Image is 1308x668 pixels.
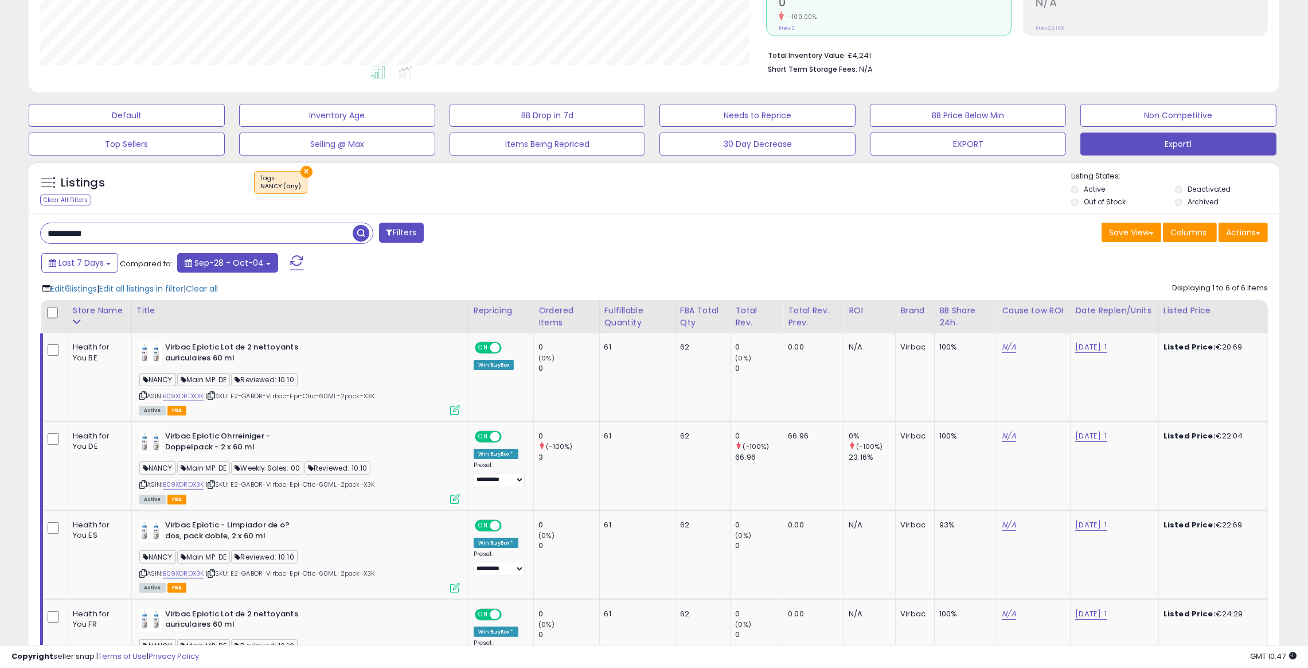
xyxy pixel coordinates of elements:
div: Title [136,305,464,317]
button: Non Competitive [1080,104,1276,127]
span: FBA [167,495,187,504]
span: Main MP: DE [177,461,231,475]
a: [DATE]: 1 [1075,341,1107,353]
div: Virbac [900,431,926,441]
div: Total Rev. [735,305,778,329]
div: Win BuyBox [474,360,514,370]
div: 0 [735,630,783,640]
span: Weekly Sales: 00 [231,461,303,475]
small: (-100%) [743,442,770,451]
div: 23.16% [849,452,895,463]
span: Sep-28 - Oct-04 [194,257,264,269]
div: 0 [538,363,599,374]
span: Reviewed: 10.10 [231,550,297,564]
div: 61 [604,431,666,441]
div: 0 [735,541,783,551]
span: Last 7 Days [58,257,104,269]
div: 62 [680,342,721,352]
div: 0.00 [788,609,835,619]
a: B09XDRDX3K [163,391,204,401]
img: 41PAu5C9FvL._SL40_.jpg [139,609,162,632]
span: Edit all listings in filter [99,283,183,294]
div: 66.96 [788,431,835,441]
label: Deactivated [1188,184,1231,194]
small: (0%) [735,354,751,363]
div: 61 [604,342,666,352]
a: [DATE]: 1 [1075,430,1107,442]
button: Needs to Reprice [659,104,856,127]
div: Health for You FR [73,609,123,630]
b: Total Inventory Value: [768,51,846,60]
b: Virbac Epiotic Lot de 2 nettoyants auriculaires 60 ml [165,609,304,633]
button: BB Price Below Min [870,104,1066,127]
div: 0 [538,342,599,352]
div: Win BuyBox * [474,538,518,548]
button: EXPORT [870,133,1066,156]
div: Date Replen/Units [1075,305,1154,317]
span: Reviewed: 10.10 [231,373,297,386]
div: BB Share 24h. [939,305,992,329]
label: Out of Stock [1084,197,1126,207]
div: €22.69 [1163,520,1259,530]
span: NANCY [139,550,176,564]
a: N/A [1002,519,1016,531]
button: Top Sellers [29,133,225,156]
a: N/A [1002,341,1016,353]
span: OFF [499,343,518,353]
span: All listings currently available for purchase on Amazon [139,495,166,504]
div: Displaying 1 to 6 of 6 items [1172,283,1268,294]
span: All listings currently available for purchase on Amazon [139,583,166,593]
small: (0%) [735,620,751,629]
span: FBA [167,583,187,593]
div: €22.04 [1163,431,1259,441]
div: 0 [735,363,783,374]
div: Ordered Items [538,305,594,329]
div: Virbac [900,609,926,619]
small: Prev: 23.16% [1036,25,1064,32]
div: 0 [735,609,783,619]
span: Compared to: [120,258,173,269]
button: Export1 [1080,133,1276,156]
img: 41PAu5C9FvL._SL40_.jpg [139,520,162,543]
button: BB Drop in 7d [450,104,646,127]
div: NANCY (any) [260,182,301,191]
span: ON [476,432,490,442]
div: 0 [538,431,599,441]
span: ON [476,609,490,619]
button: 30 Day Decrease [659,133,856,156]
small: (0%) [538,354,555,363]
div: N/A [849,520,887,530]
div: 0 [735,342,783,352]
b: Listed Price: [1163,608,1216,619]
div: 61 [604,609,666,619]
div: Health for You DE [73,431,123,452]
button: Items Being Repriced [450,133,646,156]
button: Inventory Age [239,104,435,127]
div: 0.00 [788,342,835,352]
span: Tags : [260,174,301,191]
b: Listed Price: [1163,341,1216,352]
button: Save View [1102,223,1161,242]
b: Listed Price: [1163,519,1216,530]
th: CSV column name: cust_attr_5_Cause Low ROI [997,300,1071,333]
h5: Listings [61,175,105,191]
div: Virbac [900,520,926,530]
label: Active [1084,184,1105,194]
img: 41PAu5C9FvL._SL40_.jpg [139,342,162,365]
span: OFF [499,521,518,531]
button: × [300,166,313,178]
div: ASIN: [139,431,460,503]
small: (0%) [538,531,555,540]
a: Privacy Policy [149,651,199,662]
div: 100% [939,342,988,352]
div: 3 [538,452,599,463]
span: | SKU: E2-GABOR-Virbac-Epi-Otic-60ML-2pack-X3K [206,569,375,578]
div: Repricing [474,305,529,317]
span: Main MP: DE [177,373,231,386]
div: 62 [680,431,721,441]
span: Reviewed: 10.10 [304,461,370,475]
div: Health for You BE [73,342,123,363]
button: Default [29,104,225,127]
div: Listed Price [1163,305,1263,317]
span: All listings currently available for purchase on Amazon [139,406,166,415]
